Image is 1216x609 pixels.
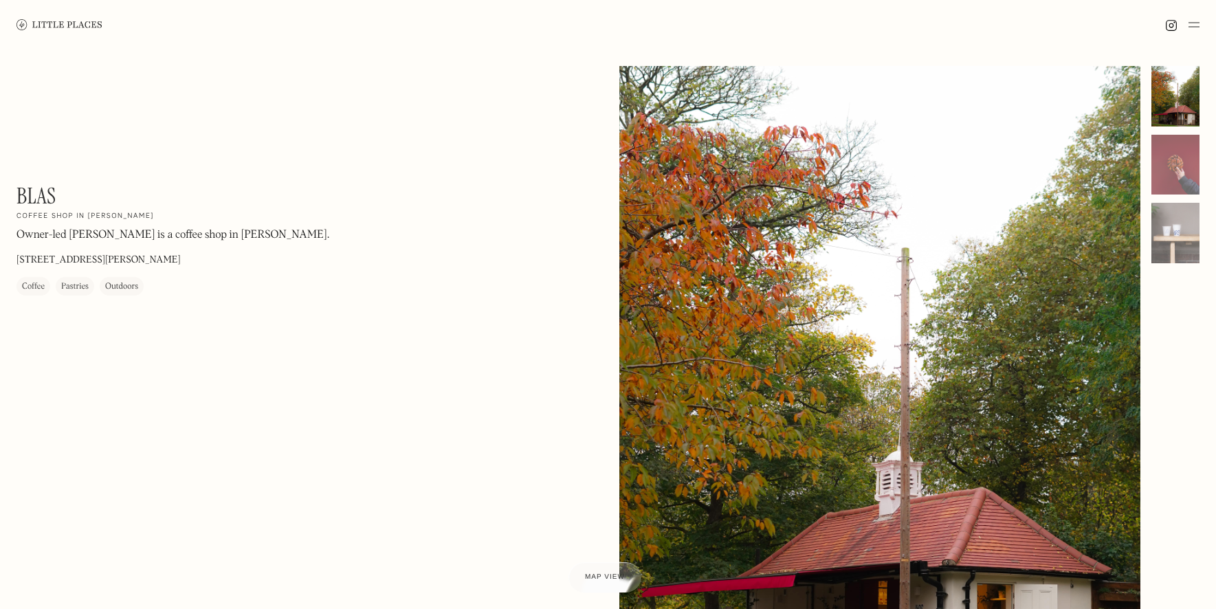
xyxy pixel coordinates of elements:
div: Pastries [61,280,89,294]
div: Coffee [22,280,45,294]
div: Outdoors [105,280,138,294]
h1: Blas [16,183,56,209]
p: [STREET_ADDRESS][PERSON_NAME] [16,253,181,267]
p: Owner-led [PERSON_NAME] is a coffee shop in [PERSON_NAME]. [16,227,329,243]
span: Map view [585,573,625,581]
h2: Coffee shop in [PERSON_NAME] [16,212,154,221]
a: Map view [568,562,641,593]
